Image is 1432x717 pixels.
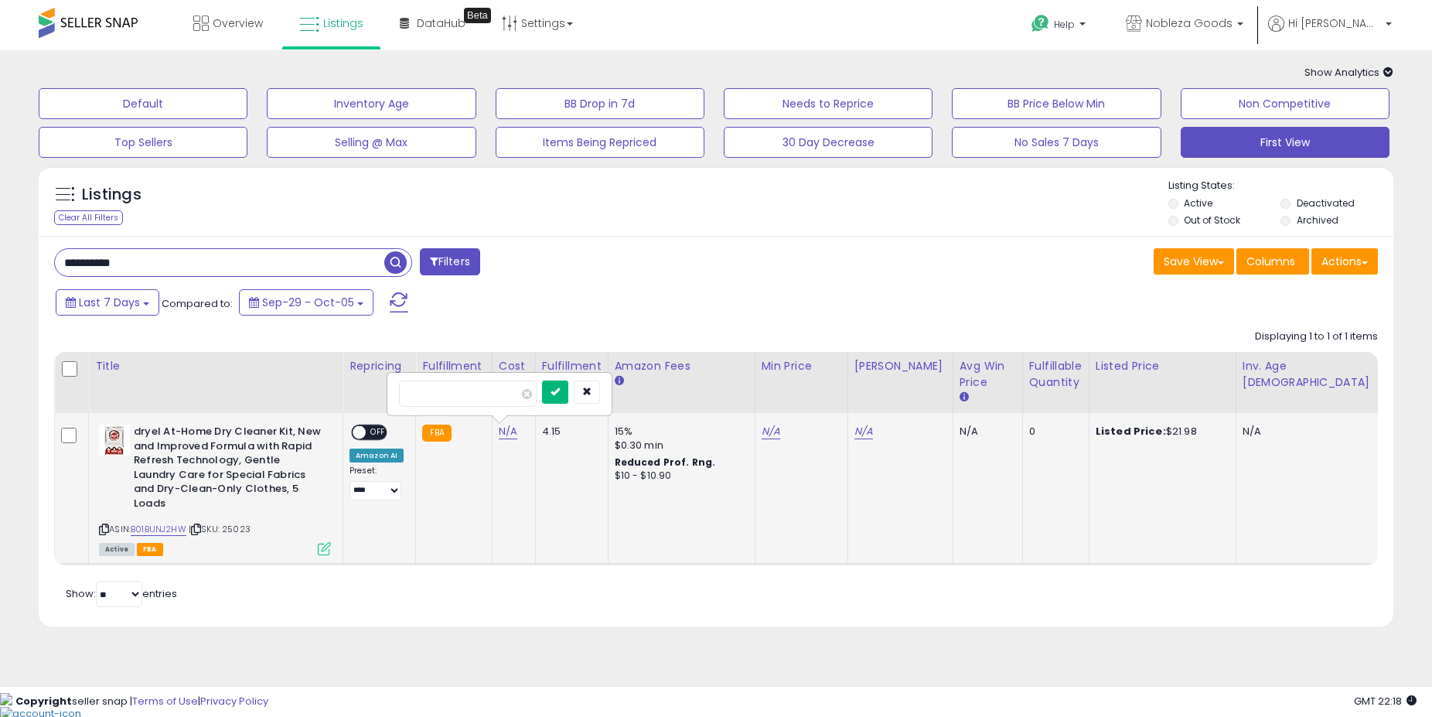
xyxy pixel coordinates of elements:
img: 41fW41mfHZL._SL40_.jpg [99,425,130,456]
button: BB Drop in 7d [496,88,704,119]
b: Listed Price: [1096,424,1166,439]
span: FBA [137,543,163,556]
a: N/A [854,424,873,439]
span: Last 7 Days [79,295,140,310]
div: Displaying 1 to 1 of 1 items [1255,329,1378,344]
div: Repricing [349,358,409,374]
button: First View [1181,127,1389,158]
button: Save View [1154,248,1234,275]
div: Fulfillment Cost [542,358,602,391]
span: Nobleza Goods [1146,15,1233,31]
div: Amazon Fees [615,358,748,374]
h5: Listings [82,184,141,206]
span: Listings [323,15,363,31]
button: Inventory Age [267,88,476,119]
div: 15% [615,425,743,439]
small: FBA [422,425,451,442]
div: ASIN: [99,425,331,554]
small: Amazon Fees. [615,374,624,388]
span: DataHub [417,15,465,31]
span: Show: entries [66,586,177,601]
button: Actions [1311,248,1378,275]
span: Compared to: [162,296,233,311]
button: Filters [420,248,480,275]
label: Deactivated [1297,196,1355,210]
div: Min Price [762,358,841,374]
a: N/A [762,424,780,439]
div: $0.30 min [615,439,743,452]
div: Amazon AI [349,449,404,463]
span: Overview [213,15,263,31]
button: Sep-29 - Oct-05 [239,289,373,316]
b: dryel At-Home Dry Cleaner Kit, New and Improved Formula with Rapid Refresh Technology, Gentle Lau... [134,425,322,514]
span: Sep-29 - Oct-05 [262,295,354,310]
div: [PERSON_NAME] [854,358,946,374]
i: Get Help [1031,14,1050,33]
button: Default [39,88,247,119]
label: Active [1184,196,1212,210]
span: | SKU: 25023 [189,523,251,535]
div: 0 [1029,425,1077,439]
p: Listing States: [1168,179,1393,193]
b: Reduced Prof. Rng. [615,456,716,469]
button: Columns [1236,248,1309,275]
div: Title [95,358,336,374]
div: Fulfillment [422,358,485,374]
small: Avg Win Price. [960,391,969,405]
div: Tooltip anchor [464,8,491,23]
div: Listed Price [1096,358,1229,374]
button: Needs to Reprice [724,88,933,119]
a: B01BUNJ2HW [131,523,186,536]
button: Items Being Repriced [496,127,704,158]
a: Hi [PERSON_NAME] [1268,15,1392,50]
span: Columns [1246,254,1295,269]
label: Archived [1297,213,1338,227]
div: Preset: [349,466,404,500]
button: Non Competitive [1181,88,1389,119]
a: Help [1019,2,1101,50]
div: Fulfillable Quantity [1029,358,1083,391]
button: BB Price Below Min [952,88,1161,119]
span: Help [1054,18,1075,31]
label: Out of Stock [1184,213,1240,227]
div: Cost [499,358,529,374]
button: 30 Day Decrease [724,127,933,158]
div: Avg Win Price [960,358,1016,391]
div: N/A [960,425,1011,439]
div: Clear All Filters [54,210,123,225]
button: Top Sellers [39,127,247,158]
button: Selling @ Max [267,127,476,158]
span: Show Analytics [1304,65,1393,80]
span: All listings currently available for purchase on Amazon [99,543,135,556]
div: $10 - $10.90 [615,469,743,483]
a: N/A [499,424,517,439]
div: Inv. Age [DEMOGRAPHIC_DATA] [1243,358,1373,391]
button: Last 7 Days [56,289,159,316]
div: N/A [1243,425,1368,439]
span: Hi [PERSON_NAME] [1288,15,1381,31]
span: OFF [366,426,390,439]
button: No Sales 7 Days [952,127,1161,158]
div: $21.98 [1096,425,1224,439]
div: 4.15 [542,425,596,439]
